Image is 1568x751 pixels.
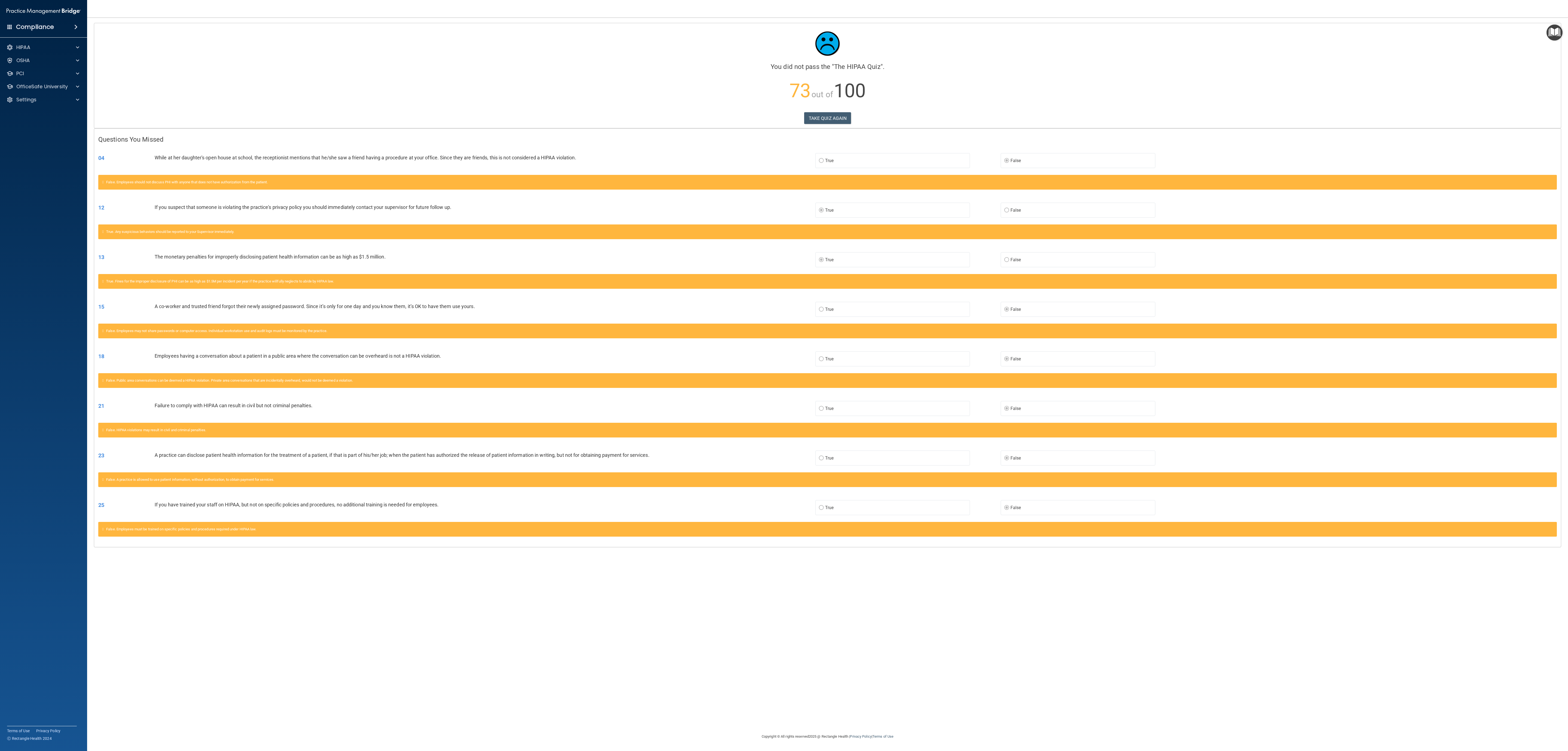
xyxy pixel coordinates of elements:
span: 18 [98,353,104,360]
a: OSHA [7,57,79,64]
span: Ⓒ Rectangle Health 2024 [7,736,52,741]
span: A co-worker and trusted friend forgot their newly assigned password. Since it’s only for one day ... [155,303,475,309]
span: True [825,158,834,163]
input: False [1004,208,1009,212]
h4: You did not pass the " ". [98,63,1557,70]
p: HIPAA [16,44,30,51]
span: False [1010,406,1021,411]
span: A practice can disclose patient health information for the treatment of a patient, if that is par... [155,452,650,458]
input: False [1004,258,1009,262]
input: False [1004,357,1009,361]
input: False [1004,159,1009,163]
span: Failure to comply with HIPAA can result in civil but not criminal penalties. [155,403,313,408]
h4: Compliance [16,23,54,31]
span: False. Employees should not discuss PHI with anyone that does not have authorization from the pat... [106,180,268,184]
a: Settings [7,96,79,103]
span: False [1010,455,1021,461]
span: 23 [98,452,104,459]
span: True. Fines for the improper disclosure of PHI can be as high as $1.5M per incident per year if t... [106,279,334,283]
p: OfficeSafe University [16,83,68,90]
span: True. Any suspicious behaviors should be reported to your Supervisor immediately. [106,230,234,234]
span: True [825,406,834,411]
input: True [819,357,824,361]
span: False. Public area conversations can be deemed a HIPAA violation. Private area conversations that... [106,378,353,382]
span: True [825,307,834,312]
input: True [819,506,824,510]
span: True [825,356,834,361]
p: PCI [16,70,24,77]
span: out of [811,90,833,99]
span: 73 [789,80,811,102]
span: False. Employees may not share passwords or computer access. Individual workstation use and audit... [106,329,327,333]
a: PCI [7,70,79,77]
a: Privacy Policy [850,734,871,738]
span: False [1010,158,1021,163]
input: False [1004,308,1009,312]
img: sad_face.ecc698e2.jpg [811,27,844,60]
button: Open Resource Center [1546,25,1563,41]
span: False [1010,505,1021,510]
p: OSHA [16,57,30,64]
input: False [1004,506,1009,510]
span: True [825,505,834,510]
span: If you suspect that someone is violating the practice's privacy policy you should immediately con... [155,204,451,210]
span: The HIPAA Quiz [834,63,880,71]
iframe: Drift Widget Chat Controller [1541,713,1561,734]
a: Terms of Use [872,734,893,738]
span: 15 [98,303,104,310]
input: True [819,208,824,212]
input: True [819,308,824,312]
a: Privacy Policy [36,728,61,734]
input: True [819,456,824,460]
h4: Questions You Missed [98,136,1557,143]
span: True [825,455,834,461]
input: False [1004,456,1009,460]
span: False. A practice is allowed to use patient information, without authorization, to obtain payment... [106,478,274,482]
span: The monetary penalties for improperly disclosing patient health information can be as high as $1.... [155,254,386,260]
input: False [1004,407,1009,411]
input: True [819,159,824,163]
span: 21 [98,403,104,409]
p: Settings [16,96,36,103]
span: While at her daughter's open house at school, the receptionist mentions that he/she saw a friend ... [155,155,576,160]
span: 12 [98,204,104,211]
button: TAKE QUIZ AGAIN [804,112,851,124]
a: OfficeSafe University [7,83,79,90]
img: PMB logo [7,6,81,17]
span: False [1010,208,1021,213]
a: Terms of Use [7,728,30,734]
span: True [825,208,834,213]
span: True [825,257,834,262]
input: True [819,258,824,262]
span: 13 [98,254,104,260]
span: False. HIPAA violations may result in civil and criminal penalties. [106,428,206,432]
span: Employees having a conversation about a patient in a public area where the conversation can be ov... [155,353,441,359]
div: Copyright © All rights reserved 2025 @ Rectangle Health | | [728,728,927,745]
input: True [819,407,824,411]
span: If you have trained your staff on HIPAA, but not on specific policies and procedures, no addition... [155,502,439,507]
span: 25 [98,502,104,508]
a: HIPAA [7,44,79,51]
span: False [1010,307,1021,312]
span: False [1010,257,1021,262]
span: False [1010,356,1021,361]
span: 04 [98,155,104,161]
span: 100 [834,80,866,102]
span: False. Employees must be trained on specific policies and procedures required under HIPAA law. [106,527,256,531]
